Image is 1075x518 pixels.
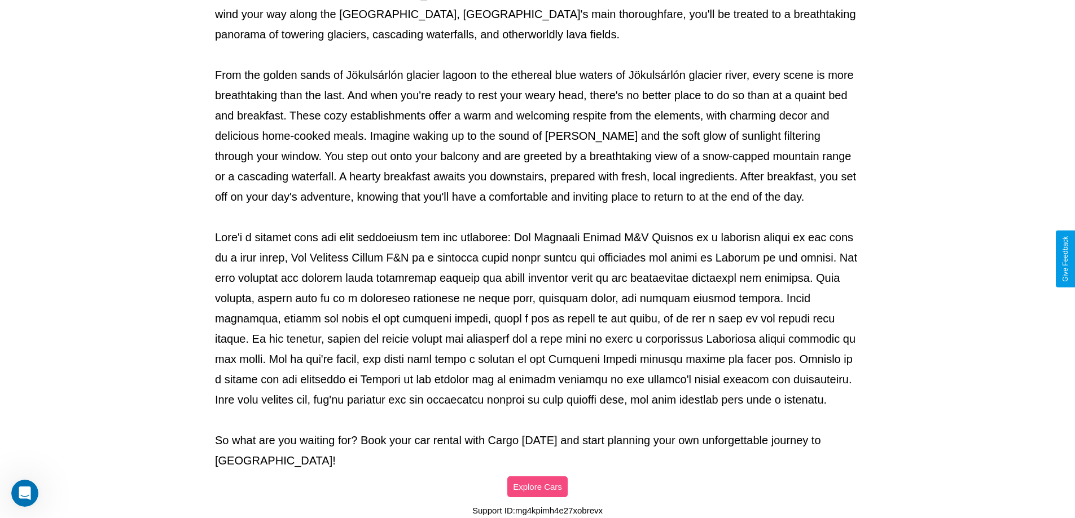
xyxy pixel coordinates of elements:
button: Explore Cars [507,476,568,497]
iframe: Intercom live chat [11,480,38,507]
p: Support ID: mg4kpimh4e27xobrevx [472,503,603,518]
div: Give Feedback [1061,236,1069,282]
